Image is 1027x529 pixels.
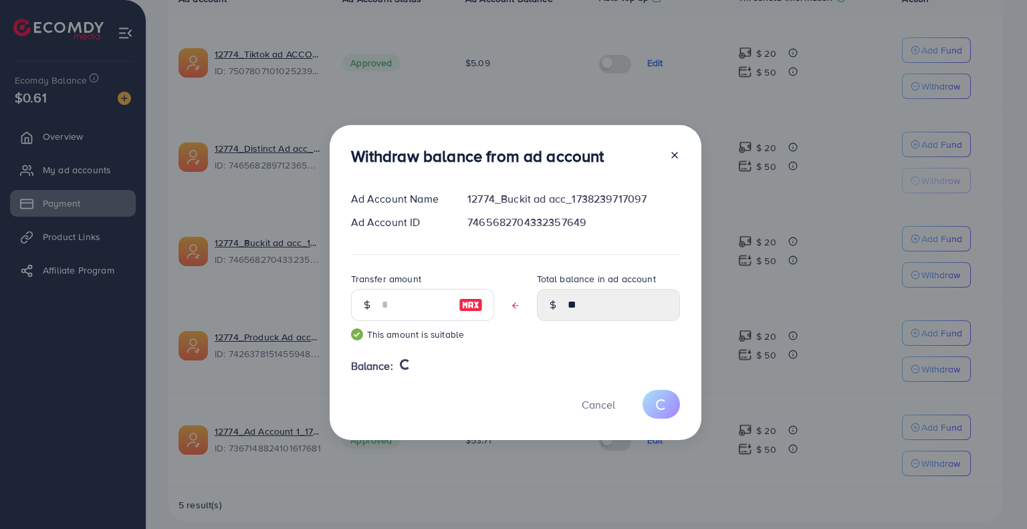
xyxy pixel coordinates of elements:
button: Cancel [565,390,632,419]
label: Transfer amount [351,272,421,286]
span: Balance: [351,358,393,374]
iframe: Chat [970,469,1017,519]
small: This amount is suitable [351,328,494,341]
img: guide [351,328,363,340]
div: 12774_Buckit ad acc_1738239717097 [457,191,690,207]
div: Ad Account ID [340,215,457,230]
div: 7465682704332357649 [457,215,690,230]
span: Cancel [582,397,615,412]
label: Total balance in ad account [537,272,656,286]
h3: Withdraw balance from ad account [351,146,604,166]
div: Ad Account Name [340,191,457,207]
img: image [459,297,483,313]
